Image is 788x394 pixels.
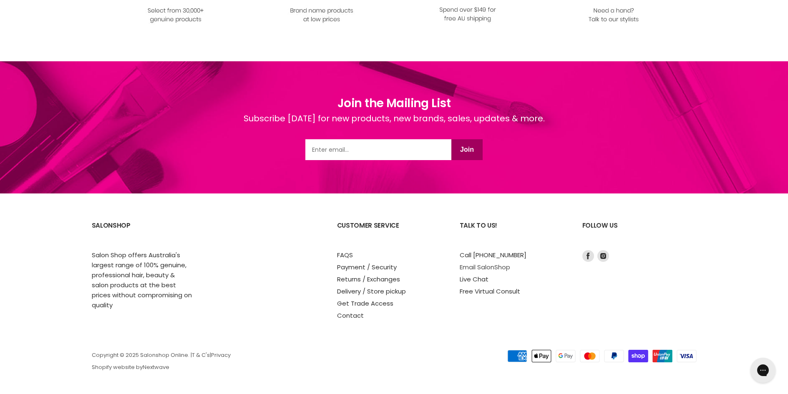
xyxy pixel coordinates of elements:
a: Nextwave [143,363,169,371]
a: Returns / Exchanges [337,275,400,284]
a: Get Trade Access [337,299,393,308]
div: Subscribe [DATE] for new products, new brands, sales, updates & more. [244,112,545,139]
a: Live Chat [460,275,488,284]
a: Email SalonShop [460,263,510,271]
iframe: Gorgias live chat messenger [746,355,780,386]
p: Copyright © 2025 Salonshop Online. | | Shopify website by [92,352,450,371]
a: Privacy [211,351,231,359]
a: Call [PHONE_NUMBER] [460,251,526,259]
p: Salon Shop offers Australia's largest range of 100% genuine, professional hair, beauty & salon pr... [92,250,192,310]
a: Free Virtual Consult [460,287,520,296]
h2: Follow us [582,215,697,250]
a: T & C's [192,351,210,359]
input: Email [305,139,451,160]
a: Contact [337,311,364,320]
a: FAQS [337,251,353,259]
h1: Join the Mailing List [244,95,545,112]
h2: Talk to us! [460,215,566,250]
h2: SalonShop [92,215,198,250]
h2: Customer Service [337,215,443,250]
a: Delivery / Store pickup [337,287,406,296]
a: Payment / Security [337,263,397,271]
button: Join [451,139,483,160]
